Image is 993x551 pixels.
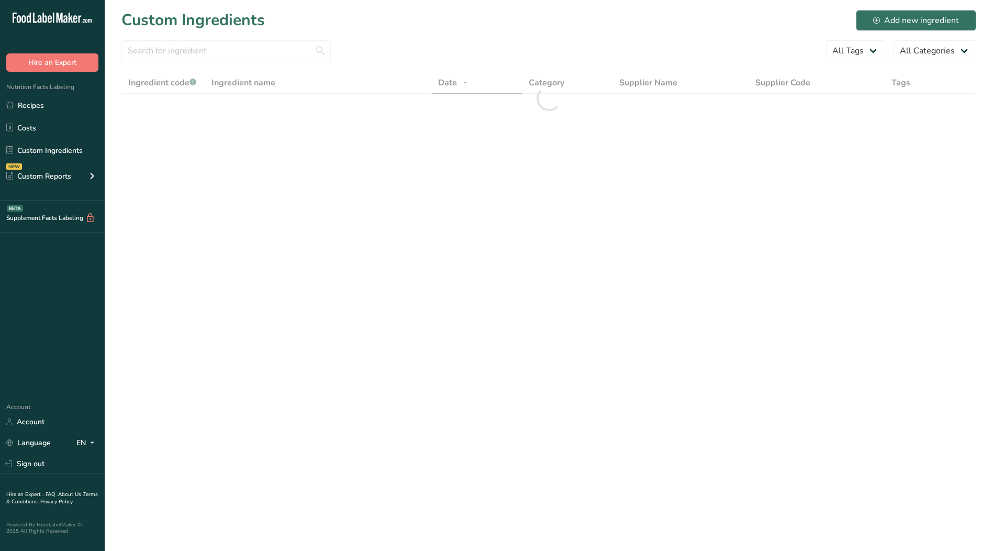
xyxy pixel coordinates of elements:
[6,434,51,452] a: Language
[6,522,98,534] div: Powered By FoodLabelMaker © 2025 All Rights Reserved
[121,40,331,61] input: Search for ingredient
[46,491,58,498] a: FAQ .
[76,437,98,449] div: EN
[6,491,43,498] a: Hire an Expert .
[121,8,265,32] h1: Custom Ingredients
[873,14,959,27] div: Add new ingredient
[6,171,71,182] div: Custom Reports
[6,491,98,505] a: Terms & Conditions .
[7,205,23,212] div: BETA
[6,163,22,170] div: NEW
[6,53,98,72] button: Hire an Expert
[40,498,73,505] a: Privacy Policy
[856,10,976,31] button: Add new ingredient
[58,491,83,498] a: About Us .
